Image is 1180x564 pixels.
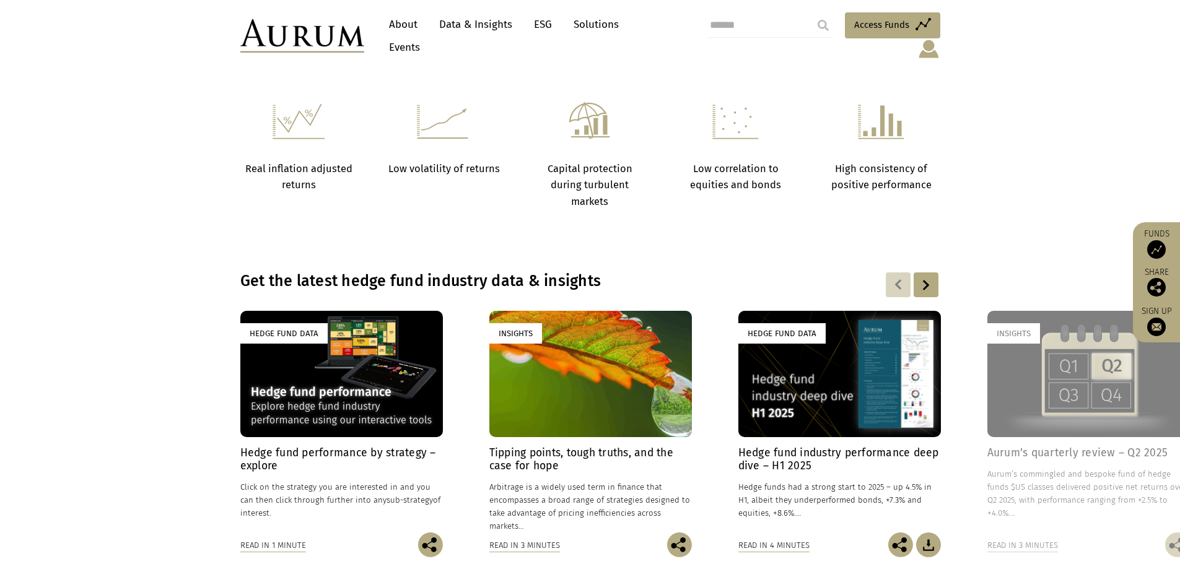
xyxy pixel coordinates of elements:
[240,539,306,552] div: Read in 1 minute
[1139,228,1174,259] a: Funds
[1147,278,1166,297] img: Share this post
[738,446,941,472] h4: Hedge fund industry performance deep dive – H1 2025
[528,13,558,36] a: ESG
[489,539,560,552] div: Read in 3 minutes
[567,13,625,36] a: Solutions
[383,36,420,59] a: Events
[240,323,328,344] div: Hedge Fund Data
[811,13,836,38] input: Submit
[831,163,932,191] strong: High consistency of positive performance
[738,480,941,519] p: Hedge funds had a strong start to 2025 – up 4.5% in H1, albeit they underperformed bonds, +7.3% a...
[916,532,941,557] img: Download Article
[240,272,780,290] h3: Get the latest hedge fund industry data & insights
[987,539,1058,552] div: Read in 3 minutes
[738,323,826,344] div: Hedge Fund Data
[418,532,443,557] img: Share this post
[1139,306,1174,336] a: Sign up
[854,17,909,32] span: Access Funds
[1147,318,1166,336] img: Sign up to our newsletter
[240,446,443,472] h4: Hedge fund performance by strategy – explore
[240,311,443,532] a: Hedge Fund Data Hedge fund performance by strategy – explore Click on the strategy you are intere...
[383,13,424,36] a: About
[690,163,781,191] strong: Low correlation to equities and bonds
[845,12,940,38] a: Access Funds
[1139,268,1174,297] div: Share
[738,539,810,552] div: Read in 4 minutes
[240,480,443,519] p: Click on the strategy you are interested in and you can then click through further into any of in...
[888,532,913,557] img: Share this post
[1147,240,1166,259] img: Access Funds
[548,163,632,207] strong: Capital protection during turbulent markets
[667,532,692,557] img: Share this post
[388,163,500,175] strong: Low volatility of returns
[489,446,692,472] h4: Tipping points, tough truths, and the case for hope
[489,311,692,532] a: Insights Tipping points, tough truths, and the case for hope Arbitrage is a widely used term in f...
[489,323,542,344] div: Insights
[387,495,433,505] span: sub-strategy
[738,311,941,532] a: Hedge Fund Data Hedge fund industry performance deep dive – H1 2025 Hedge funds had a strong star...
[917,38,940,59] img: account-icon.svg
[245,163,352,191] strong: Real inflation adjusted returns
[433,13,518,36] a: Data & Insights
[240,19,364,53] img: Aurum
[987,323,1040,344] div: Insights
[489,480,692,533] p: Arbitrage is a widely used term in finance that encompasses a broad range of strategies designed ...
